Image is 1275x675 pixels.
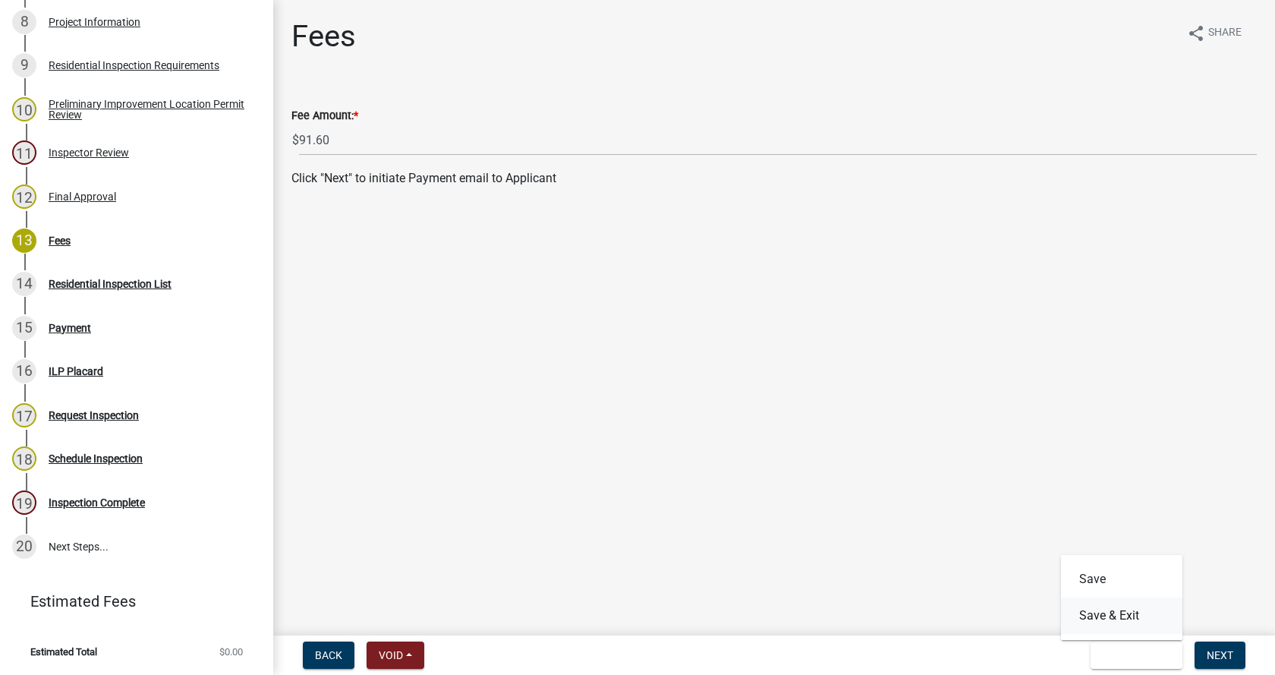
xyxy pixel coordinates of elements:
button: Save [1061,561,1182,598]
div: Project Information [49,17,140,27]
div: 18 [12,446,36,471]
div: ILP Placard [49,366,103,377]
div: 11 [12,140,36,165]
div: Request Inspection [49,410,139,421]
div: Inspector Review [49,147,129,158]
div: 20 [12,535,36,559]
div: 10 [12,97,36,121]
div: 8 [12,10,36,34]
button: Back [303,642,354,669]
span: $0.00 [219,647,243,657]
h1: Fees [291,18,356,55]
span: $ [291,125,300,156]
span: Next [1207,649,1233,661]
span: Estimated Total [30,647,97,657]
span: Back [315,649,342,661]
div: 19 [12,490,36,515]
div: Fees [49,235,71,246]
span: Share [1208,24,1242,43]
span: Void [379,649,403,661]
div: Schedule Inspection [49,453,143,464]
div: Inspection Complete [49,497,145,508]
button: Save & Exit [1091,642,1182,669]
div: 9 [12,53,36,77]
div: 15 [12,316,36,340]
button: Next [1195,642,1245,669]
i: share [1187,24,1205,43]
div: Final Approval [49,191,116,202]
p: Click "Next" to initiate Payment email to Applicant [291,169,1257,188]
div: 14 [12,272,36,296]
a: Estimated Fees [12,586,249,617]
div: Preliminary Improvement Location Permit Review [49,99,249,120]
div: Residential Inspection List [49,279,172,289]
div: 17 [12,403,36,427]
label: Fee Amount: [291,111,358,121]
div: Save & Exit [1061,555,1182,640]
button: shareShare [1175,18,1254,48]
span: Save & Exit [1103,649,1161,661]
div: Residential Inspection Requirements [49,60,219,71]
div: 16 [12,359,36,383]
div: 12 [12,185,36,209]
button: Void [367,642,424,669]
button: Save & Exit [1061,598,1182,634]
div: 13 [12,229,36,253]
div: Payment [49,323,91,333]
